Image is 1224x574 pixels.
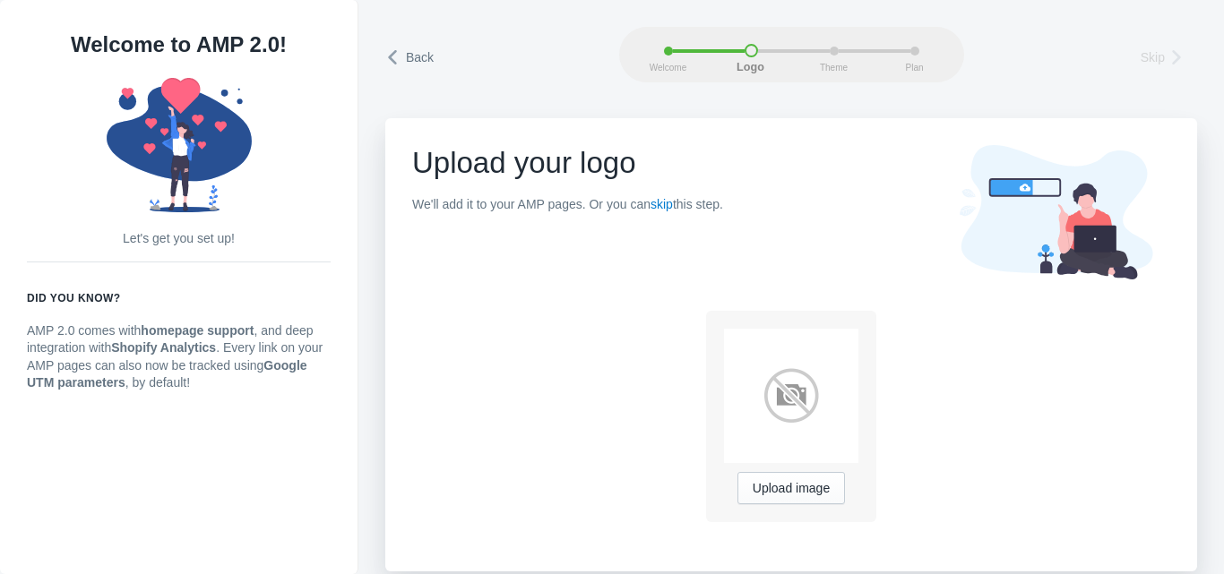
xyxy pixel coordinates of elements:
h6: Did you know? [27,289,331,307]
p: AMP 2.0 comes with , and deep integration with . Every link on your AMP pages can also now be tra... [27,322,331,392]
strong: homepage support [141,323,254,338]
span: Welcome [646,63,691,73]
iframe: Drift Widget Chat Controller [1134,484,1202,553]
h1: Welcome to AMP 2.0! [27,27,331,63]
p: We'll add it to your AMP pages. Or you can this step. [412,196,723,214]
span: Back [406,48,434,66]
button: Upload image [737,472,845,504]
a: Back [385,44,436,68]
a: skip [651,197,673,211]
span: Theme [812,63,857,73]
strong: Google UTM parameters [27,358,307,390]
a: Skip [1141,44,1193,68]
h1: Upload your logo [412,145,723,181]
span: Upload image [753,482,830,496]
strong: Shopify Analytics [111,340,216,355]
span: Logo [728,62,773,74]
span: Plan [892,63,937,73]
p: Let's get you set up! [27,230,331,248]
img: no-image-available.png [724,329,858,463]
span: Skip [1141,48,1165,66]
